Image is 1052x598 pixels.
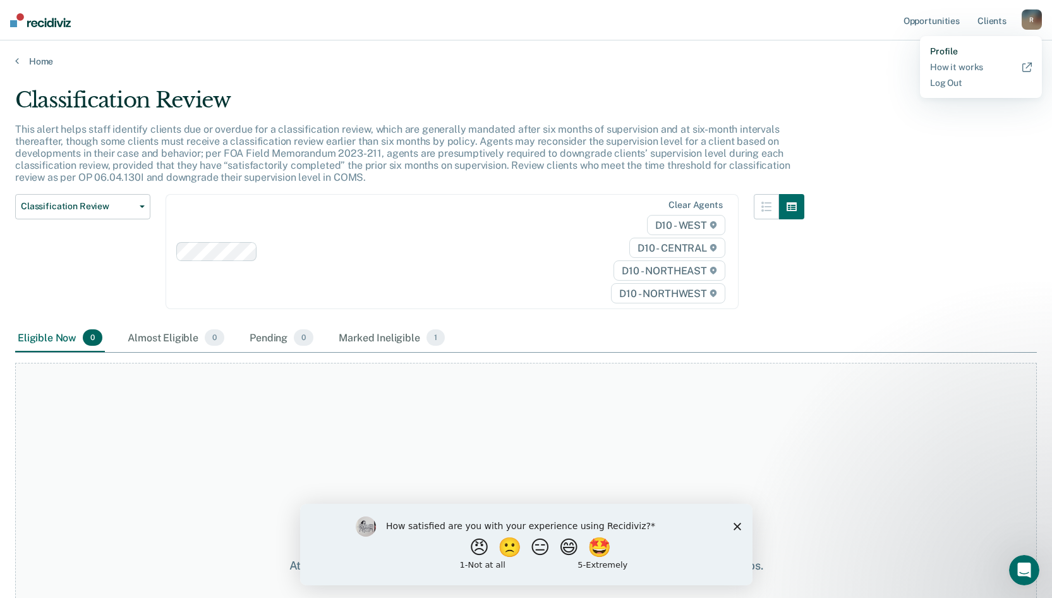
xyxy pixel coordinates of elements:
iframe: Intercom live chat [1009,555,1039,585]
a: Profile [930,46,1032,57]
div: Almost Eligible0 [125,324,227,352]
span: D10 - NORTHEAST [614,260,725,281]
span: D10 - NORTHWEST [611,283,725,303]
span: 0 [294,329,313,346]
span: 0 [205,329,224,346]
p: This alert helps staff identify clients due or overdue for a classification review, which are gen... [15,123,790,184]
div: Marked Ineligible1 [336,324,447,352]
img: Recidiviz [10,13,71,27]
div: Eligible Now0 [15,324,105,352]
div: Clear agents [668,200,722,211]
span: 0 [83,329,102,346]
span: D10 - WEST [647,215,725,235]
a: How it works [930,62,1032,73]
div: At this time, there are no clients who are Eligible Now. Please navigate to one of the other tabs. [271,559,782,573]
iframe: Survey by Kim from Recidiviz [300,504,753,585]
span: Classification Review [21,201,135,212]
div: Pending0 [247,324,316,352]
a: Home [15,56,1037,67]
div: Classification Review [15,87,804,123]
a: Log Out [930,78,1032,88]
span: 1 [426,329,445,346]
button: Classification Review [15,194,150,219]
button: R [1022,9,1042,30]
span: D10 - CENTRAL [629,238,725,258]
